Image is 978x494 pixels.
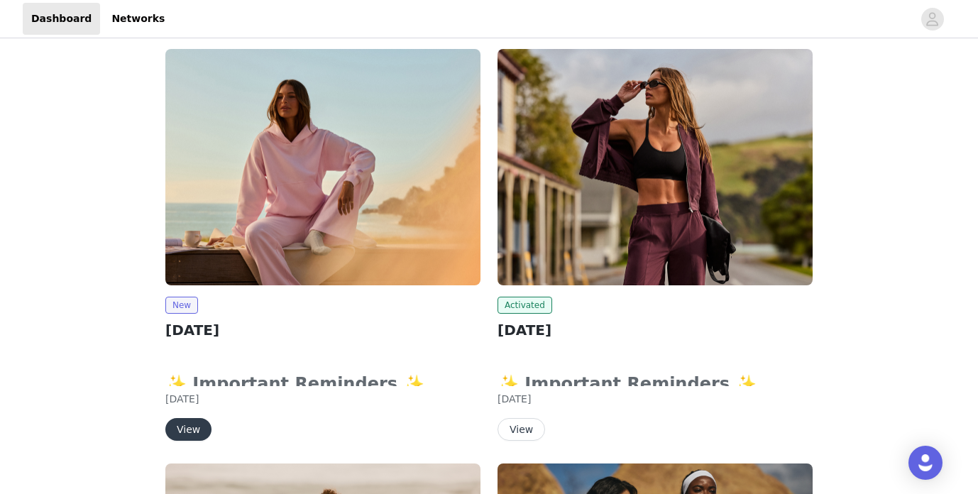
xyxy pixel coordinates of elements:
[498,393,531,405] span: [DATE]
[498,49,813,285] img: Fabletics
[925,8,939,31] div: avatar
[165,297,198,314] span: New
[103,3,173,35] a: Networks
[498,424,545,435] a: View
[165,374,434,394] strong: ✨ Important Reminders ✨
[23,3,100,35] a: Dashboard
[498,319,813,341] h2: [DATE]
[498,418,545,441] button: View
[498,374,766,394] strong: ✨ Important Reminders ✨
[498,297,552,314] span: Activated
[165,418,211,441] button: View
[165,393,199,405] span: [DATE]
[165,319,480,341] h2: [DATE]
[908,446,943,480] div: Open Intercom Messenger
[165,424,211,435] a: View
[165,49,480,285] img: Fabletics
